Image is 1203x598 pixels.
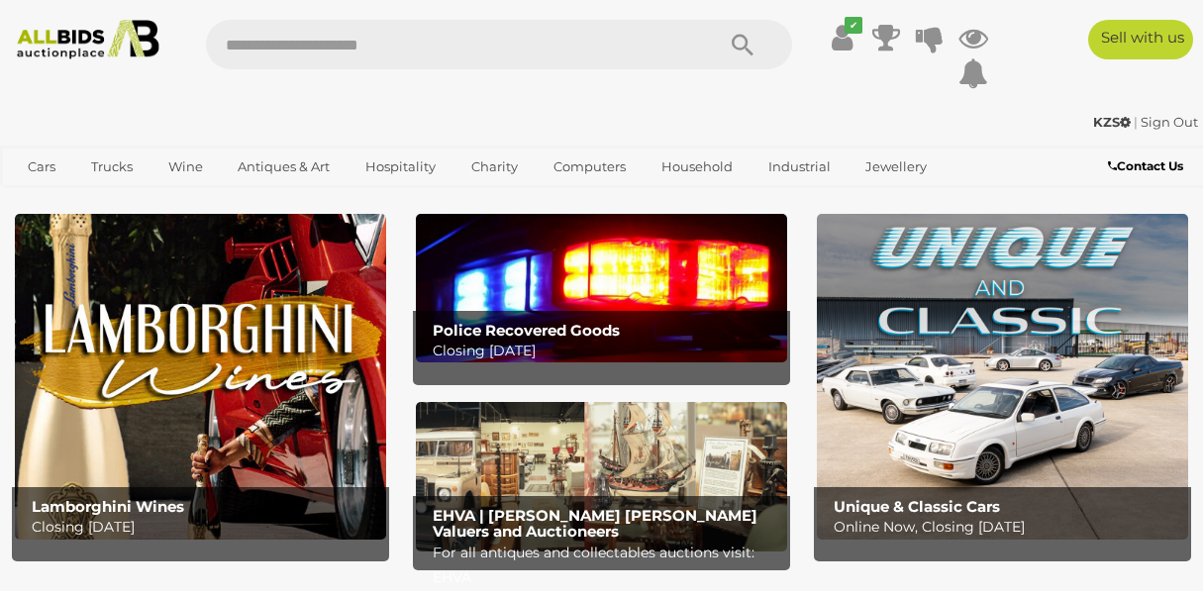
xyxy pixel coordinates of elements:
button: Search [693,20,792,69]
strong: KZS [1093,114,1131,130]
a: Sell with us [1088,20,1194,59]
img: Unique & Classic Cars [817,214,1188,540]
a: Industrial [755,150,844,183]
a: Sign Out [1141,114,1198,130]
a: Hospitality [352,150,449,183]
a: ✔ [828,20,857,55]
a: Trucks [78,150,146,183]
b: EHVA | [PERSON_NAME] [PERSON_NAME] Valuers and Auctioneers [433,506,757,542]
a: KZS [1093,114,1134,130]
p: Closing [DATE] [32,515,379,540]
img: Police Recovered Goods [416,214,787,362]
p: For all antiques and collectables auctions visit: EHVA [433,541,780,590]
img: EHVA | Evans Hastings Valuers and Auctioneers [416,402,787,550]
a: Police Recovered Goods Police Recovered Goods Closing [DATE] [416,214,787,362]
a: Sports [88,183,154,216]
a: Jewellery [852,150,940,183]
a: Computers [541,150,639,183]
a: Unique & Classic Cars Unique & Classic Cars Online Now, Closing [DATE] [817,214,1188,540]
a: Wine [155,150,216,183]
i: ✔ [845,17,862,34]
a: Cars [15,150,68,183]
a: Contact Us [1108,155,1188,177]
b: Unique & Classic Cars [834,497,1000,516]
b: Police Recovered Goods [433,321,620,340]
p: Closing [DATE] [433,339,780,363]
a: Lamborghini Wines Lamborghini Wines Closing [DATE] [15,214,386,540]
a: Charity [458,150,531,183]
a: [GEOGRAPHIC_DATA] [164,183,331,216]
a: Office [15,183,78,216]
b: Lamborghini Wines [32,497,184,516]
a: Antiques & Art [225,150,343,183]
p: Online Now, Closing [DATE] [834,515,1181,540]
b: Contact Us [1108,158,1183,173]
a: Household [649,150,746,183]
span: | [1134,114,1138,130]
img: Lamborghini Wines [15,214,386,540]
a: EHVA | Evans Hastings Valuers and Auctioneers EHVA | [PERSON_NAME] [PERSON_NAME] Valuers and Auct... [416,402,787,550]
img: Allbids.com.au [9,20,167,59]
